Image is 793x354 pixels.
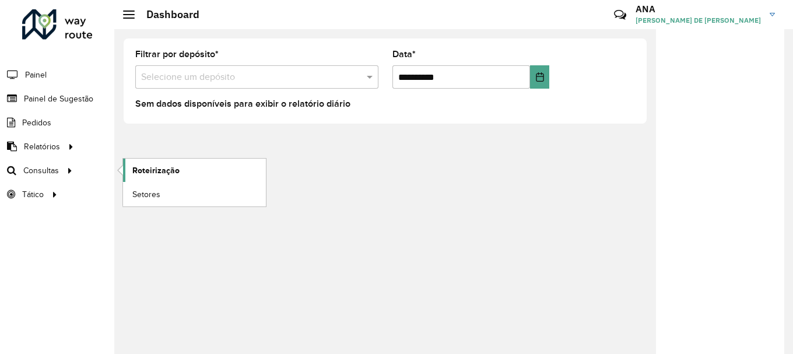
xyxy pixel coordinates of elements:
[530,65,549,89] button: Choose Date
[135,8,199,21] h2: Dashboard
[636,3,761,15] h3: ANA
[24,93,93,105] span: Painel de Sugestão
[123,159,266,182] a: Roteirização
[608,2,633,27] a: Contato Rápido
[636,15,761,26] span: [PERSON_NAME] DE [PERSON_NAME]
[135,97,350,111] label: Sem dados disponíveis para exibir o relatório diário
[132,164,180,177] span: Roteirização
[22,117,51,129] span: Pedidos
[123,183,266,206] a: Setores
[132,188,160,201] span: Setores
[22,188,44,201] span: Tático
[392,47,416,61] label: Data
[25,69,47,81] span: Painel
[24,141,60,153] span: Relatórios
[135,47,219,61] label: Filtrar por depósito
[23,164,59,177] span: Consultas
